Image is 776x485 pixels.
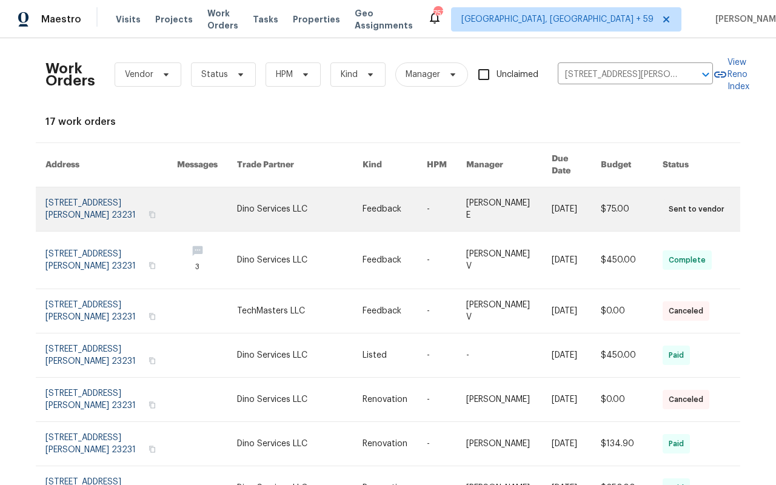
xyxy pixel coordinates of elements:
[147,260,158,271] button: Copy Address
[713,56,749,93] a: View Reno Index
[353,143,417,187] th: Kind
[353,333,417,378] td: Listed
[45,62,95,87] h2: Work Orders
[227,232,353,289] td: Dino Services LLC
[353,422,417,466] td: Renovation
[417,143,457,187] th: HPM
[116,13,141,25] span: Visits
[293,13,340,25] span: Properties
[167,143,227,187] th: Messages
[417,289,457,333] td: -
[417,378,457,422] td: -
[227,187,353,232] td: Dino Services LLC
[353,187,417,232] td: Feedback
[147,444,158,455] button: Copy Address
[147,209,158,220] button: Copy Address
[276,69,293,81] span: HPM
[457,289,543,333] td: [PERSON_NAME] V
[433,7,442,19] div: 757
[353,289,417,333] td: Feedback
[457,422,543,466] td: [PERSON_NAME]
[406,69,440,81] span: Manager
[355,7,413,32] span: Geo Assignments
[147,311,158,322] button: Copy Address
[125,69,153,81] span: Vendor
[497,69,538,81] span: Unclaimed
[417,232,457,289] td: -
[558,65,679,84] input: Enter in an address
[227,333,353,378] td: Dino Services LLC
[653,143,740,187] th: Status
[457,143,543,187] th: Manager
[45,116,731,128] div: 17 work orders
[36,143,167,187] th: Address
[457,333,543,378] td: -
[417,187,457,232] td: -
[253,15,278,24] span: Tasks
[155,13,193,25] span: Projects
[457,187,543,232] td: [PERSON_NAME] E
[353,232,417,289] td: Feedback
[227,378,353,422] td: Dino Services LLC
[542,143,591,187] th: Due Date
[591,143,653,187] th: Budget
[207,7,238,32] span: Work Orders
[457,378,543,422] td: [PERSON_NAME]
[147,355,158,366] button: Copy Address
[417,333,457,378] td: -
[227,422,353,466] td: Dino Services LLC
[353,378,417,422] td: Renovation
[341,69,358,81] span: Kind
[201,69,228,81] span: Status
[461,13,654,25] span: [GEOGRAPHIC_DATA], [GEOGRAPHIC_DATA] + 59
[147,400,158,410] button: Copy Address
[41,13,81,25] span: Maestro
[697,66,714,83] button: Open
[227,143,353,187] th: Trade Partner
[227,289,353,333] td: TechMasters LLC
[457,232,543,289] td: [PERSON_NAME] V
[417,422,457,466] td: -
